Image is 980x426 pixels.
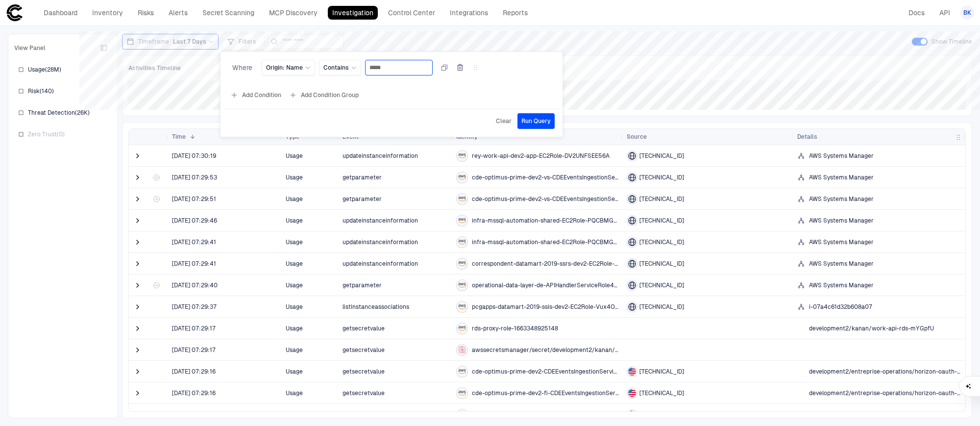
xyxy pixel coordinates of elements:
span: Contains [323,64,349,72]
span: Origin: Name [266,64,303,72]
span: Where [232,64,252,72]
span: Clear [496,117,512,125]
span: Run Query [521,117,551,125]
button: Add Condition Group [287,87,361,103]
button: Run Query [517,113,555,129]
button: Add Condition [228,87,283,103]
button: Clear [494,113,514,129]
